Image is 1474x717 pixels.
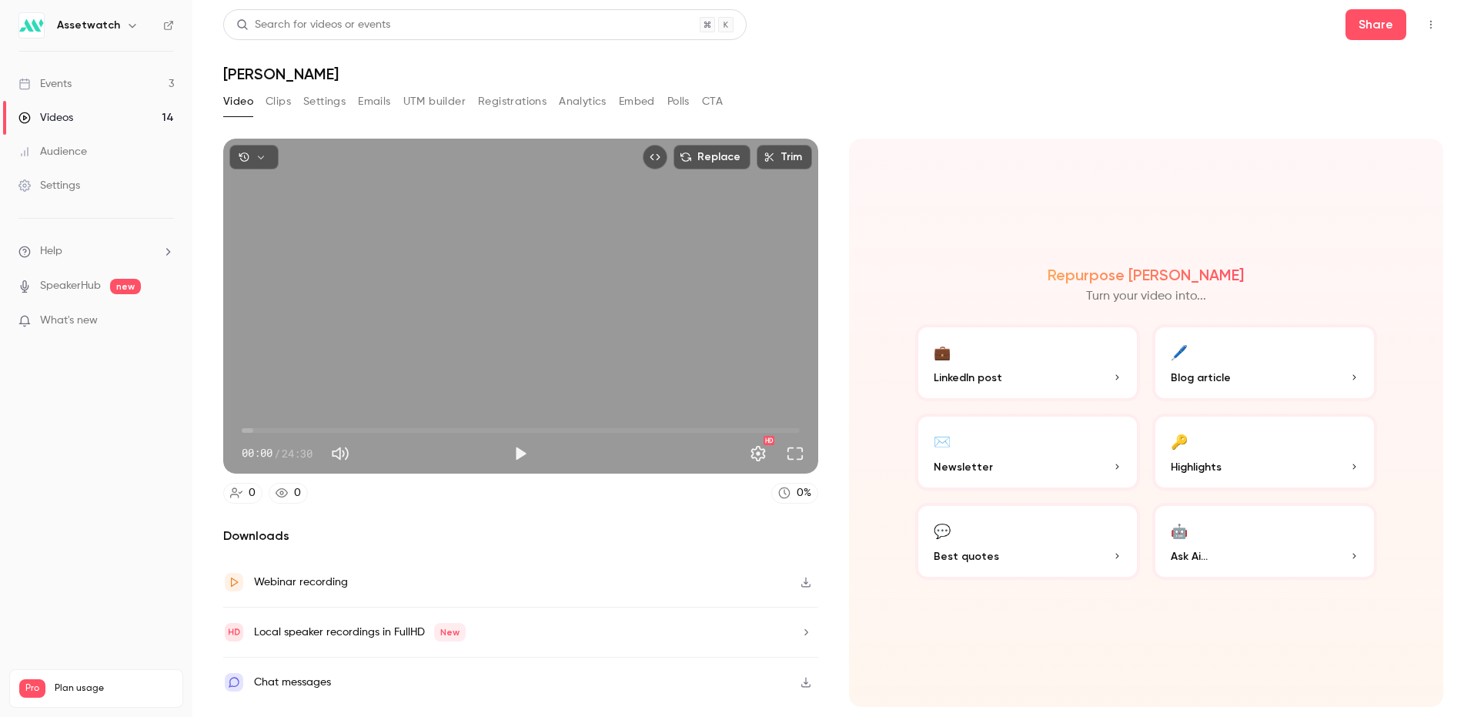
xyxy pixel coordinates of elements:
span: LinkedIn post [934,370,1002,386]
div: Chat messages [254,673,331,692]
div: 00:00 [242,445,313,461]
button: 🔑Highlights [1152,414,1377,491]
a: 0 [223,483,262,504]
div: Settings [18,178,80,193]
span: Blog article [1171,370,1231,386]
div: 🤖 [1171,518,1188,542]
div: 0 [294,485,301,501]
button: Embed [619,89,655,114]
div: 💼 [934,340,951,364]
h1: [PERSON_NAME] [223,65,1443,83]
div: 🔑 [1171,429,1188,453]
span: Ask Ai... [1171,548,1208,565]
button: Replace [673,145,750,169]
span: New [434,623,466,642]
button: CTA [702,89,723,114]
span: Best quotes [934,548,999,565]
span: Newsletter [934,459,993,475]
div: 0 % [797,485,811,501]
h2: Downloads [223,527,818,545]
div: 🖊️ [1171,340,1188,364]
div: 💬 [934,518,951,542]
div: Events [18,76,72,92]
button: UTM builder [403,89,466,114]
h2: Repurpose [PERSON_NAME] [1048,266,1244,284]
button: Emails [358,89,390,114]
div: 0 [249,485,256,501]
button: Video [223,89,253,114]
button: Registrations [478,89,546,114]
a: 0 [269,483,308,504]
button: Polls [667,89,690,114]
button: Clips [266,89,291,114]
button: 💼LinkedIn post [915,324,1140,401]
span: Highlights [1171,459,1222,475]
button: Share [1345,9,1406,40]
p: Turn your video into... [1086,287,1206,306]
button: Full screen [780,438,811,469]
li: help-dropdown-opener [18,243,174,260]
span: / [274,445,280,461]
div: Videos [18,110,73,126]
div: Local speaker recordings in FullHD [254,623,466,642]
a: SpeakerHub [40,278,101,294]
button: Trim [757,145,812,169]
h6: Assetwatch [57,18,120,33]
div: Search for videos or events [236,17,390,33]
div: ✉️ [934,429,951,453]
span: Plan usage [55,682,173,695]
button: Analytics [559,89,607,114]
img: Assetwatch [19,13,44,38]
span: Pro [19,679,45,698]
a: 0% [771,483,818,504]
button: 💬Best quotes [915,503,1140,580]
button: 🖊️Blog article [1152,324,1377,401]
button: Top Bar Actions [1419,12,1443,37]
button: Settings [743,438,774,469]
button: Settings [303,89,346,114]
span: new [110,279,141,294]
span: Help [40,243,62,260]
button: Embed video [643,145,667,169]
span: 24:30 [282,445,313,461]
div: Webinar recording [254,573,348,591]
div: HD [764,436,774,445]
div: Audience [18,144,87,159]
button: Play [505,438,536,469]
span: What's new [40,313,98,329]
button: ✉️Newsletter [915,414,1140,491]
button: 🤖Ask Ai... [1152,503,1377,580]
button: Mute [325,438,356,469]
span: 00:00 [242,445,272,461]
